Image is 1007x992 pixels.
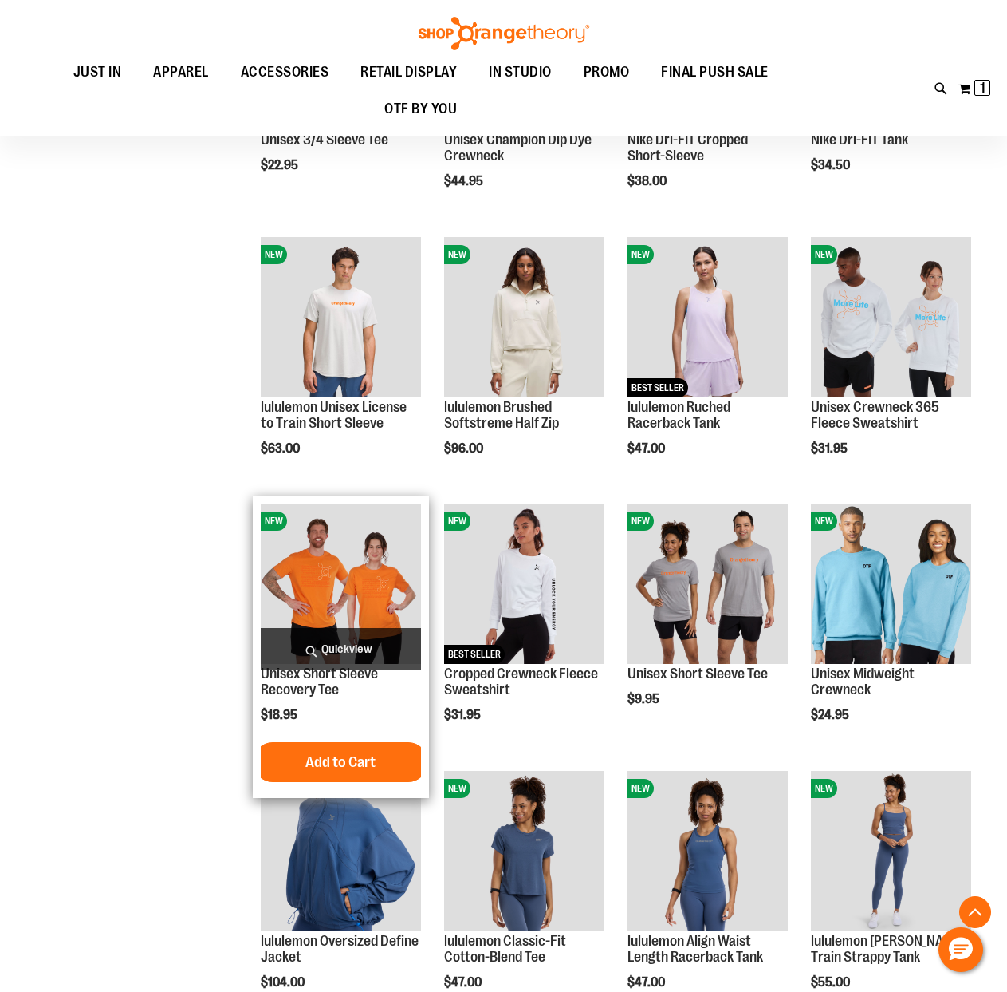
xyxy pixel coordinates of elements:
[253,742,428,782] button: Add to Cart
[811,975,852,990] span: $55.00
[811,504,971,664] img: Unisex Midweight Crewneck
[444,174,486,188] span: $44.95
[444,771,604,931] img: lululemon Classic-Fit Cotton-Blend Tee
[444,779,470,798] span: NEW
[225,54,345,91] a: ACCESSORIES
[627,399,730,431] a: lululemon Ruched Racerback Tank
[444,512,470,531] span: NEW
[584,54,630,90] span: PROMO
[444,132,592,164] a: Unisex Champion Dip Dye Crewneck
[261,441,302,456] span: $63.00
[938,927,983,972] button: Hello, have a question? Let’s chat.
[261,504,421,664] img: Unisex Short Sleeve Recovery Tee
[811,504,971,666] a: Unisex Midweight CrewneckNEW
[253,229,429,496] div: product
[627,237,788,400] a: lululemon Ruched Racerback TankNEWBEST SELLER
[261,237,421,400] a: lululemon Unisex License to Train Short SleeveNEW
[261,771,421,931] img: lululemon Oversized Define Jacket
[305,753,376,771] span: Add to Cart
[137,54,225,91] a: APPAREL
[568,54,646,91] a: PROMO
[241,54,329,90] span: ACCESSORIES
[811,512,837,531] span: NEW
[627,504,788,666] a: Unisex Short Sleeve TeeNEW
[153,54,209,90] span: APPAREL
[261,245,287,264] span: NEW
[73,54,122,90] span: JUST IN
[645,54,785,91] a: FINAL PUSH SALE
[384,91,457,127] span: OTF BY YOU
[980,80,985,96] span: 1
[253,496,429,798] div: product
[627,237,788,397] img: lululemon Ruched Racerback Tank
[620,229,796,496] div: product
[444,933,566,965] a: lululemon Classic-Fit Cotton-Blend Tee
[444,504,604,664] img: Cropped Crewneck Fleece Sweatshirt
[627,771,788,931] img: lululemon Align Waist Length Racerback Tank
[473,54,568,91] a: IN STUDIO
[368,91,473,128] a: OTF BY YOU
[444,441,486,456] span: $96.00
[661,54,769,90] span: FINAL PUSH SALE
[444,975,484,990] span: $47.00
[416,17,592,50] img: Shop Orangetheory
[627,245,654,264] span: NEW
[444,771,604,934] a: lululemon Classic-Fit Cotton-Blend TeeNEW
[57,54,138,90] a: JUST IN
[627,933,763,965] a: lululemon Align Waist Length Racerback Tank
[811,933,965,965] a: lululemon [PERSON_NAME] Train Strappy Tank
[261,399,407,431] a: lululemon Unisex License to Train Short Sleeve
[344,54,473,91] a: RETAIL DISPLAY
[811,771,971,931] img: lululemon Wunder Train Strappy Tank
[811,158,852,172] span: $34.50
[627,174,669,188] span: $38.00
[811,237,971,397] img: Unisex Crewneck 365 Fleece Sweatshirt
[627,512,654,531] span: NEW
[436,496,612,763] div: product
[444,237,604,400] a: lululemon Brushed Softstreme Half ZipNEW
[444,708,483,722] span: $31.95
[444,399,559,431] a: lululemon Brushed Softstreme Half Zip
[627,975,667,990] span: $47.00
[444,245,470,264] span: NEW
[627,504,788,664] img: Unisex Short Sleeve Tee
[261,975,307,990] span: $104.00
[627,692,662,706] span: $9.95
[261,933,419,965] a: lululemon Oversized Define Jacket
[436,229,612,496] div: product
[959,896,991,928] button: Back To Top
[803,229,979,496] div: product
[444,666,598,698] a: Cropped Crewneck Fleece Sweatshirt
[811,779,837,798] span: NEW
[444,237,604,397] img: lululemon Brushed Softstreme Half Zip
[627,771,788,934] a: lululemon Align Waist Length Racerback TankNEW
[261,666,378,698] a: Unisex Short Sleeve Recovery Tee
[627,666,768,682] a: Unisex Short Sleeve Tee
[811,666,915,698] a: Unisex Midweight Crewneck
[620,496,796,747] div: product
[811,132,908,148] a: Nike Dri-FIT Tank
[803,496,979,763] div: product
[444,504,604,666] a: Cropped Crewneck Fleece SweatshirtNEWBEST SELLER
[811,399,939,431] a: Unisex Crewneck 365 Fleece Sweatshirt
[261,628,421,670] a: Quickview
[627,378,688,397] span: BEST SELLER
[811,771,971,934] a: lululemon Wunder Train Strappy TankNEW
[444,645,505,664] span: BEST SELLER
[261,504,421,666] a: Unisex Short Sleeve Recovery TeeNEW
[627,779,654,798] span: NEW
[811,441,850,456] span: $31.95
[627,441,667,456] span: $47.00
[261,708,300,722] span: $18.95
[627,132,748,164] a: Nike Dri-FIT Cropped Short-Sleeve
[261,237,421,397] img: lululemon Unisex License to Train Short Sleeve
[811,708,852,722] span: $24.95
[261,132,388,148] a: Unisex 3/4 Sleeve Tee
[261,512,287,531] span: NEW
[261,158,301,172] span: $22.95
[811,237,971,400] a: Unisex Crewneck 365 Fleece SweatshirtNEW
[811,245,837,264] span: NEW
[489,54,552,90] span: IN STUDIO
[360,54,457,90] span: RETAIL DISPLAY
